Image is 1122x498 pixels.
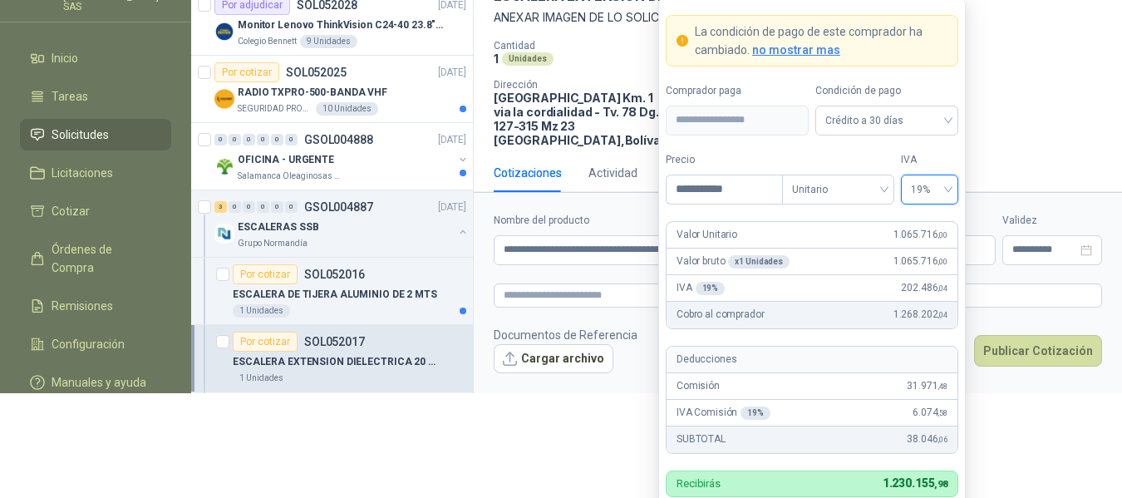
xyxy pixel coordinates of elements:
span: Órdenes de Compra [52,240,155,277]
label: Nombre del producto [494,213,764,229]
a: Órdenes de Compra [20,234,171,284]
a: Inicio [20,42,171,74]
span: ,06 [937,435,947,444]
div: 9 Unidades [300,35,357,48]
p: La condición de pago de este comprador ha cambiado. [695,22,947,59]
div: 0 [257,134,269,145]
div: 0 [243,134,255,145]
label: Validez [1002,213,1102,229]
p: ESCALERA EXTENSION DIELECTRICA 20 PASOS / 6 MTS - CERTIFICADA [233,354,440,370]
span: 1.065.716 [893,227,947,243]
p: Monitor Lenovo ThinkVision C24-40 23.8" 3YW [238,17,445,33]
div: 0 [243,201,255,213]
p: [DATE] [438,65,466,81]
div: 3 [214,201,227,213]
p: Grupo Normandía [238,237,308,250]
p: IVA Comisión [677,405,770,421]
button: Cargar archivo [494,344,613,374]
img: Company Logo [214,156,234,176]
a: Por cotizarSOL052016ESCALERA DE TIJERA ALUMINIO DE 2 MTS1 Unidades [191,258,473,325]
span: Unitario [792,177,884,202]
p: OFICINA - URGENTE [238,152,334,168]
p: SEGURIDAD PROVISER LTDA [238,102,312,116]
span: Solicitudes [52,126,109,144]
span: Cotizar [52,202,90,220]
a: Tareas [20,81,171,112]
p: Salamanca Oleaginosas SAS [238,170,342,183]
span: ,00 [937,230,947,239]
label: Condición de pago [815,83,958,99]
span: ,48 [937,382,947,391]
p: IVA [677,280,725,296]
a: Manuales y ayuda [20,367,171,398]
div: 0 [229,201,241,213]
span: 38.046 [907,431,947,447]
p: GSOL004887 [304,201,373,213]
p: [DATE] [438,200,466,215]
span: no mostrar mas [752,43,840,57]
div: 19 % [741,407,770,420]
a: Remisiones [20,290,171,322]
p: ESCALERA DE TIJERA ALUMINIO DE 2 MTS [233,287,437,303]
p: Deducciones [677,352,736,367]
span: 19% [911,177,948,202]
p: GSOL004888 [304,134,373,145]
p: [DATE] [438,132,466,148]
div: x 1 Unidades [728,255,790,269]
span: Licitaciones [52,164,113,182]
p: Cobro al comprador [677,307,764,323]
div: 0 [271,134,283,145]
a: 3 0 0 0 0 0 GSOL004887[DATE] Company LogoESCALERAS SSBGrupo Normandía [214,197,470,250]
span: Remisiones [52,297,113,315]
div: 10 Unidades [316,102,378,116]
p: [GEOGRAPHIC_DATA] Km. 1 via la cordialidad - Tv. 78 Dg. 127-315 Mz 23 [GEOGRAPHIC_DATA] , Bolívar [494,91,672,147]
span: Crédito a 30 días [825,108,948,133]
p: SOL052025 [286,67,347,78]
span: 31.971 [907,378,947,394]
img: Company Logo [214,224,234,244]
div: 0 [214,134,227,145]
p: ANEXAR IMAGEN DE LO SOLICITADO [494,8,1102,27]
p: RADIO TXPRO-500-BANDA VHF [238,85,387,101]
p: 1 [494,52,499,66]
div: 0 [257,201,269,213]
a: 0 0 0 0 0 0 GSOL004888[DATE] Company LogoOFICINA - URGENTESalamanca Oleaginosas SAS [214,130,470,183]
div: Unidades [502,52,554,66]
span: 202.486 [901,280,947,296]
span: 1.065.716 [893,254,947,269]
div: Por cotizar [233,332,298,352]
a: Cotizar [20,195,171,227]
a: Por cotizarSOL052025[DATE] Company LogoRADIO TXPRO-500-BANDA VHFSEGURIDAD PROVISER LTDA10 Unidades [191,56,473,123]
div: 1 Unidades [233,372,290,385]
div: 0 [285,134,298,145]
p: SOL052016 [304,269,365,280]
div: Por cotizar [214,62,279,82]
p: Valor bruto [677,254,790,269]
p: Comisión [677,378,720,394]
div: 19 % [696,282,726,295]
p: Valor Unitario [677,227,737,243]
span: ,58 [937,408,947,417]
span: ,04 [937,310,947,319]
p: Documentos de Referencia [494,326,637,344]
a: Licitaciones [20,157,171,189]
button: Publicar Cotización [974,335,1102,367]
span: 1.268.202 [893,307,947,323]
p: SUBTOTAL [677,431,726,447]
label: Comprador paga [666,83,809,99]
img: Company Logo [214,22,234,42]
p: Dirección [494,79,672,91]
p: SOL052017 [304,336,365,348]
span: ,04 [937,284,947,293]
span: Tareas [52,87,88,106]
span: Inicio [52,49,78,67]
label: IVA [901,152,958,168]
a: Solicitudes [20,119,171,150]
div: 1 Unidades [233,304,290,318]
p: Colegio Bennett [238,35,297,48]
p: ESCALERAS SSB [238,219,318,235]
span: 6.074 [913,405,947,421]
div: 0 [229,134,241,145]
span: Manuales y ayuda [52,373,146,392]
p: Recibirás [677,478,721,489]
